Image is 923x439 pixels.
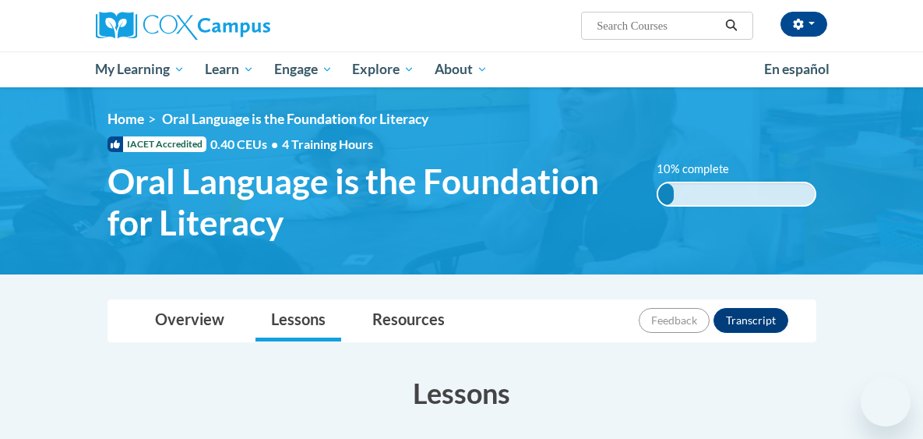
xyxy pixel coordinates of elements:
h3: Lessons [107,374,816,412]
span: My Learning [95,60,185,79]
a: En español [754,53,840,86]
span: About [435,60,488,79]
a: Engage [264,51,343,87]
span: IACET Accredited [107,136,206,152]
a: Learn [195,51,264,87]
span: Explore [352,60,414,79]
a: My Learning [86,51,196,87]
span: Learn [205,60,254,79]
iframe: Button to launch messaging window [861,377,911,427]
img: Cox Campus [96,12,270,40]
button: Transcript [713,308,788,333]
div: 10% complete [658,183,674,205]
span: 4 Training Hours [282,136,373,151]
a: Explore [342,51,425,87]
button: Feedback [639,308,710,333]
span: Oral Language is the Foundation for Literacy [107,161,633,243]
button: Search [720,16,743,35]
span: • [271,136,278,151]
button: Account Settings [780,12,827,37]
span: Engage [274,60,333,79]
div: Main menu [84,51,840,87]
a: Home [107,111,144,127]
span: En español [764,61,830,77]
span: Oral Language is the Foundation for Literacy [162,111,428,127]
a: Lessons [255,300,341,342]
input: Search Courses [595,16,720,35]
a: Overview [139,300,240,342]
a: Cox Campus [96,12,324,40]
label: 10% complete [657,161,746,178]
a: About [425,51,498,87]
span: 0.40 CEUs [210,136,282,153]
a: Resources [357,300,460,342]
